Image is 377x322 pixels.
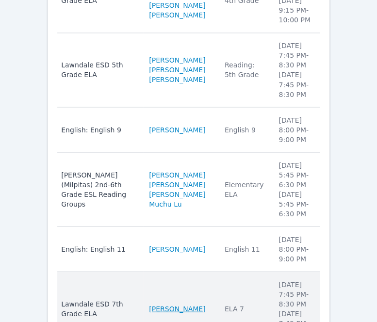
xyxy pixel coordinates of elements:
li: [DATE] 7:45 PM - 8:30 PM [279,279,314,308]
div: Lawndale ESD 5th Grade ELA [61,60,137,80]
li: [DATE] 5:45 PM - 6:30 PM [279,160,314,189]
div: English: English 11 [61,244,137,254]
a: [PERSON_NAME] [149,189,205,199]
div: Reading: 5th Grade [225,60,267,80]
a: [PERSON_NAME] [149,125,205,134]
div: [PERSON_NAME] (Milpitas) 2nd-6th Grade ESL Reading Groups [61,170,137,209]
a: [PERSON_NAME] [149,244,205,254]
a: [PERSON_NAME] [149,170,205,179]
li: [DATE] 7:45 PM - 8:30 PM [279,70,314,99]
a: [PERSON_NAME] [149,75,205,84]
tr: English: English 11[PERSON_NAME]English 11[DATE] 8:00 PM- 9:00 PM [57,226,320,272]
div: Elementary ELA [225,179,267,199]
div: English: English 9 [61,125,137,134]
tr: English: English 9[PERSON_NAME]English 9[DATE] 8:00 PM- 9:00 PM [57,107,320,152]
a: Muchu Lu [149,199,181,209]
a: [PERSON_NAME] [149,10,205,20]
div: English 11 [225,244,267,254]
li: [DATE] 7:45 PM - 8:30 PM [279,41,314,70]
li: [DATE] 5:45 PM - 6:30 PM [279,189,314,218]
a: [PERSON_NAME] [149,179,205,189]
tr: Lawndale ESD 5th Grade ELA[PERSON_NAME][PERSON_NAME][PERSON_NAME]Reading: 5th Grade[DATE] 7:45 PM... [57,33,320,107]
a: [PERSON_NAME] [149,304,205,313]
li: [DATE] 8:00 PM - 9:00 PM [279,115,314,144]
tr: [PERSON_NAME] (Milpitas) 2nd-6th Grade ESL Reading Groups[PERSON_NAME][PERSON_NAME][PERSON_NAME]M... [57,152,320,226]
li: [DATE] 8:00 PM - 9:00 PM [279,234,314,263]
div: Lawndale ESD 7th Grade ELA [61,299,137,318]
a: [PERSON_NAME] [149,65,205,75]
div: English 9 [225,125,267,134]
div: ELA 7 [225,304,267,313]
a: [PERSON_NAME] [149,55,205,65]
